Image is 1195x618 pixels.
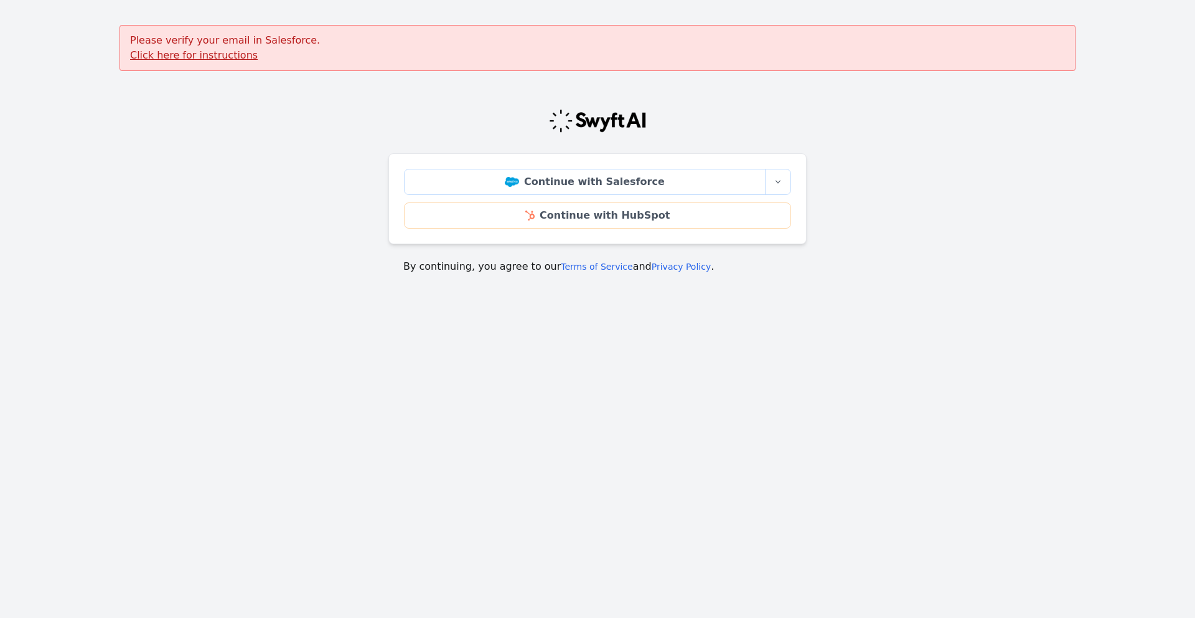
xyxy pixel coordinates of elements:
[561,262,632,272] a: Terms of Service
[548,108,647,133] img: Swyft Logo
[505,177,519,187] img: Salesforce
[404,202,791,229] a: Continue with HubSpot
[525,211,535,221] img: HubSpot
[119,25,1075,71] div: Please verify your email in Salesforce.
[403,259,792,274] p: By continuing, you agree to our and .
[404,169,766,195] a: Continue with Salesforce
[652,262,711,272] a: Privacy Policy
[130,49,258,61] a: Click here for instructions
